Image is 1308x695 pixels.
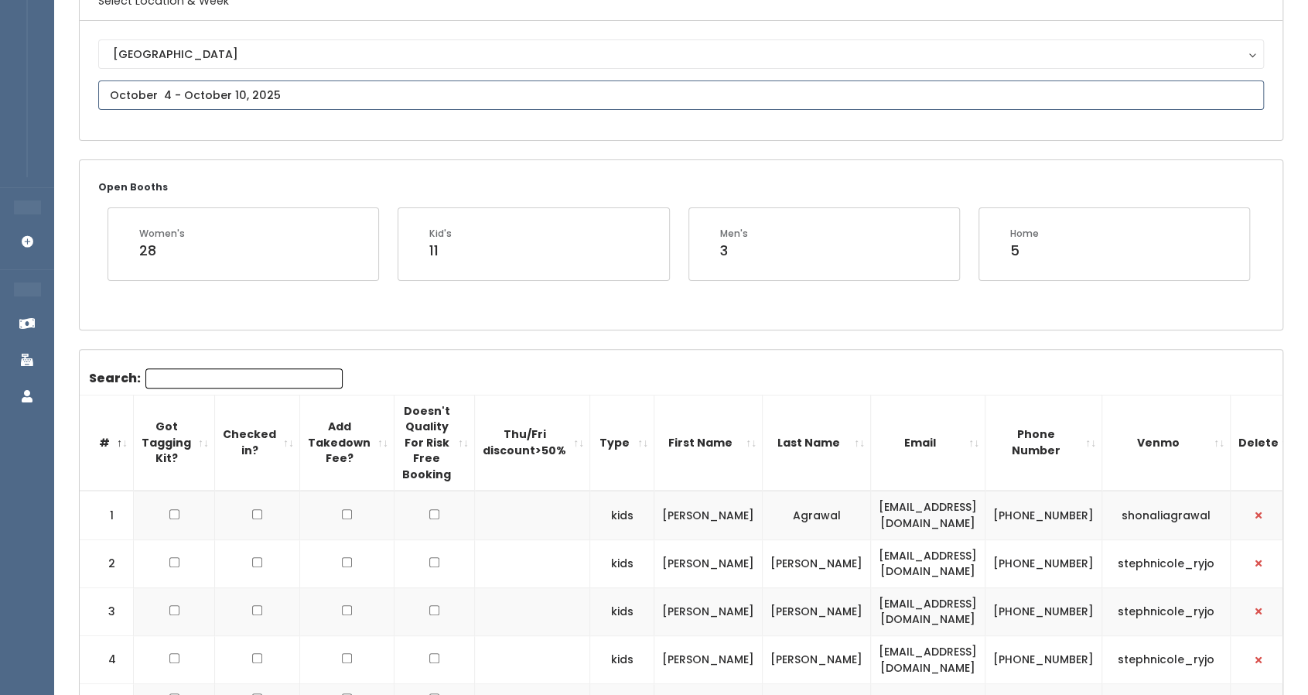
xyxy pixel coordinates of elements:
[98,80,1264,110] input: October 4 - October 10, 2025
[763,635,871,683] td: [PERSON_NAME]
[590,587,654,635] td: kids
[1102,587,1231,635] td: stephnicole_ryjo
[1010,241,1039,261] div: 5
[763,539,871,587] td: [PERSON_NAME]
[98,180,168,193] small: Open Booths
[654,491,763,539] td: [PERSON_NAME]
[1010,227,1039,241] div: Home
[80,491,134,539] td: 1
[985,635,1102,683] td: [PHONE_NUMBER]
[654,635,763,683] td: [PERSON_NAME]
[215,395,300,491] th: Checked in?: activate to sort column ascending
[871,635,985,683] td: [EMAIL_ADDRESS][DOMAIN_NAME]
[871,587,985,635] td: [EMAIL_ADDRESS][DOMAIN_NAME]
[139,227,185,241] div: Women's
[300,395,394,491] th: Add Takedown Fee?: activate to sort column ascending
[590,539,654,587] td: kids
[720,241,748,261] div: 3
[985,491,1102,539] td: [PHONE_NUMBER]
[98,39,1264,69] button: [GEOGRAPHIC_DATA]
[1102,395,1231,491] th: Venmo: activate to sort column ascending
[145,368,343,389] input: Search:
[80,635,134,683] td: 4
[871,539,985,587] td: [EMAIL_ADDRESS][DOMAIN_NAME]
[654,395,763,491] th: First Name: activate to sort column ascending
[590,395,654,491] th: Type: activate to sort column ascending
[113,46,1249,63] div: [GEOGRAPHIC_DATA]
[763,491,871,539] td: Agrawal
[590,635,654,683] td: kids
[1231,395,1298,491] th: Delete: activate to sort column ascending
[654,587,763,635] td: [PERSON_NAME]
[429,227,452,241] div: Kid's
[985,587,1102,635] td: [PHONE_NUMBER]
[80,539,134,587] td: 2
[429,241,452,261] div: 11
[394,395,475,491] th: Doesn't Quality For Risk Free Booking : activate to sort column ascending
[871,491,985,539] td: [EMAIL_ADDRESS][DOMAIN_NAME]
[80,587,134,635] td: 3
[871,395,985,491] th: Email: activate to sort column ascending
[475,395,590,491] th: Thu/Fri discount&gt;50%: activate to sort column ascending
[139,241,185,261] div: 28
[1102,539,1231,587] td: stephnicole_ryjo
[654,539,763,587] td: [PERSON_NAME]
[1102,491,1231,539] td: shonaliagrawal
[590,491,654,539] td: kids
[80,395,134,491] th: #: activate to sort column descending
[134,395,215,491] th: Got Tagging Kit?: activate to sort column ascending
[985,539,1102,587] td: [PHONE_NUMBER]
[763,395,871,491] th: Last Name: activate to sort column ascending
[1102,635,1231,683] td: stephnicole_ryjo
[720,227,748,241] div: Men's
[985,395,1102,491] th: Phone Number: activate to sort column ascending
[763,587,871,635] td: [PERSON_NAME]
[89,368,343,389] label: Search:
